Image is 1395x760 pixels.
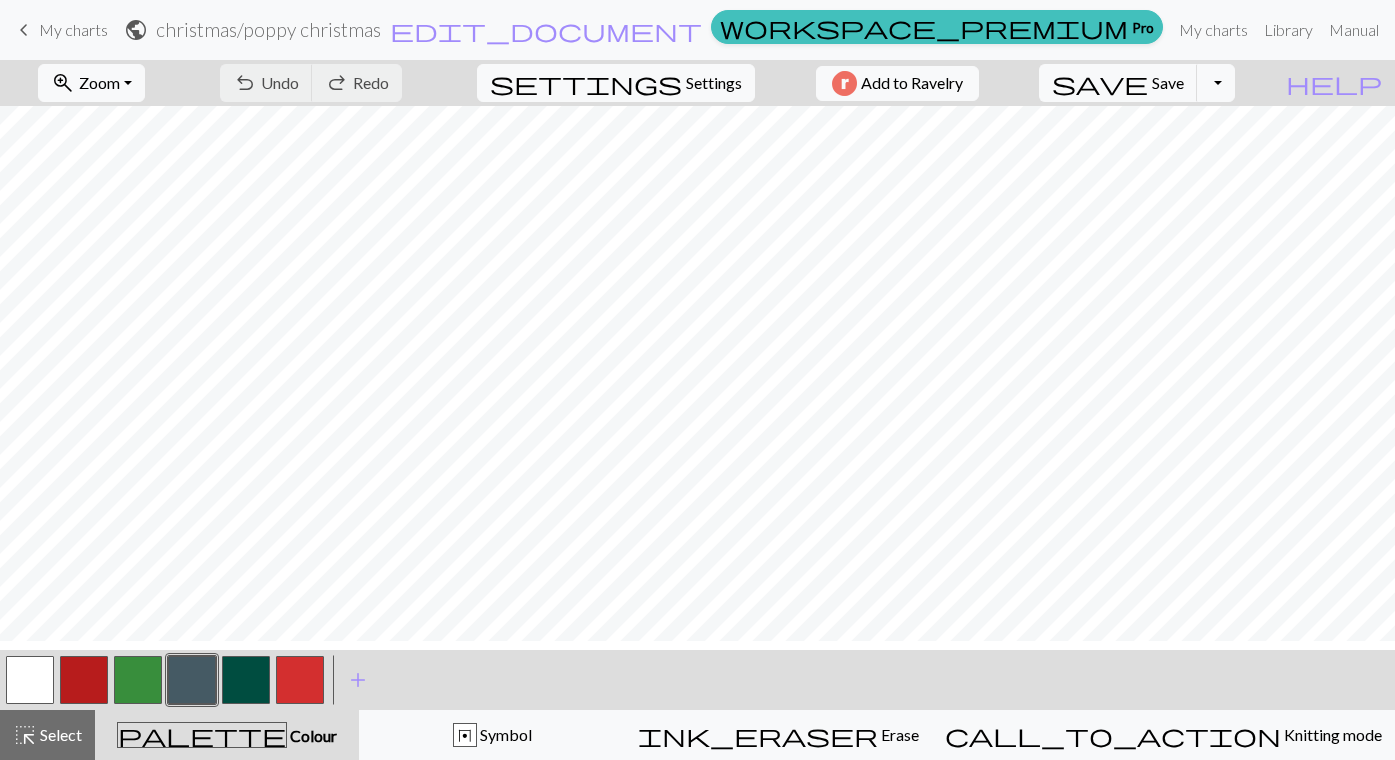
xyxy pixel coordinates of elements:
span: ink_eraser [638,721,878,749]
button: Knitting mode [932,710,1395,760]
span: Knitting mode [1281,725,1382,744]
span: highlight_alt [13,721,37,749]
span: help [1286,69,1382,97]
span: palette [118,721,286,749]
button: Zoom [38,64,145,102]
a: Manual [1321,10,1387,50]
button: SettingsSettings [477,64,755,102]
span: Save [1152,73,1184,92]
span: call_to_action [945,721,1281,749]
span: edit_document [390,16,702,44]
button: Colour [95,710,359,760]
span: add [346,666,370,694]
span: Symbol [477,725,532,744]
a: My charts [1171,10,1256,50]
a: My charts [12,13,108,47]
span: Select [37,725,82,744]
span: settings [490,69,682,97]
img: Ravelry [832,71,857,96]
i: Settings [490,71,682,95]
span: Add to Ravelry [861,71,963,96]
a: Pro [711,10,1163,44]
button: Add to Ravelry [816,66,979,101]
a: Library [1256,10,1321,50]
span: public [124,16,148,44]
span: save [1052,69,1148,97]
span: Colour [287,726,337,745]
span: My charts [39,20,108,39]
button: Save [1039,64,1198,102]
span: Zoom [79,73,120,92]
button: y Symbol [359,710,625,760]
h2: christmas / poppy christmas [156,18,381,41]
span: workspace_premium [720,13,1128,41]
span: keyboard_arrow_left [12,16,36,44]
span: Settings [686,71,742,95]
span: zoom_in [51,69,75,97]
span: Erase [878,725,919,744]
div: y [454,724,476,748]
button: Erase [625,710,932,760]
